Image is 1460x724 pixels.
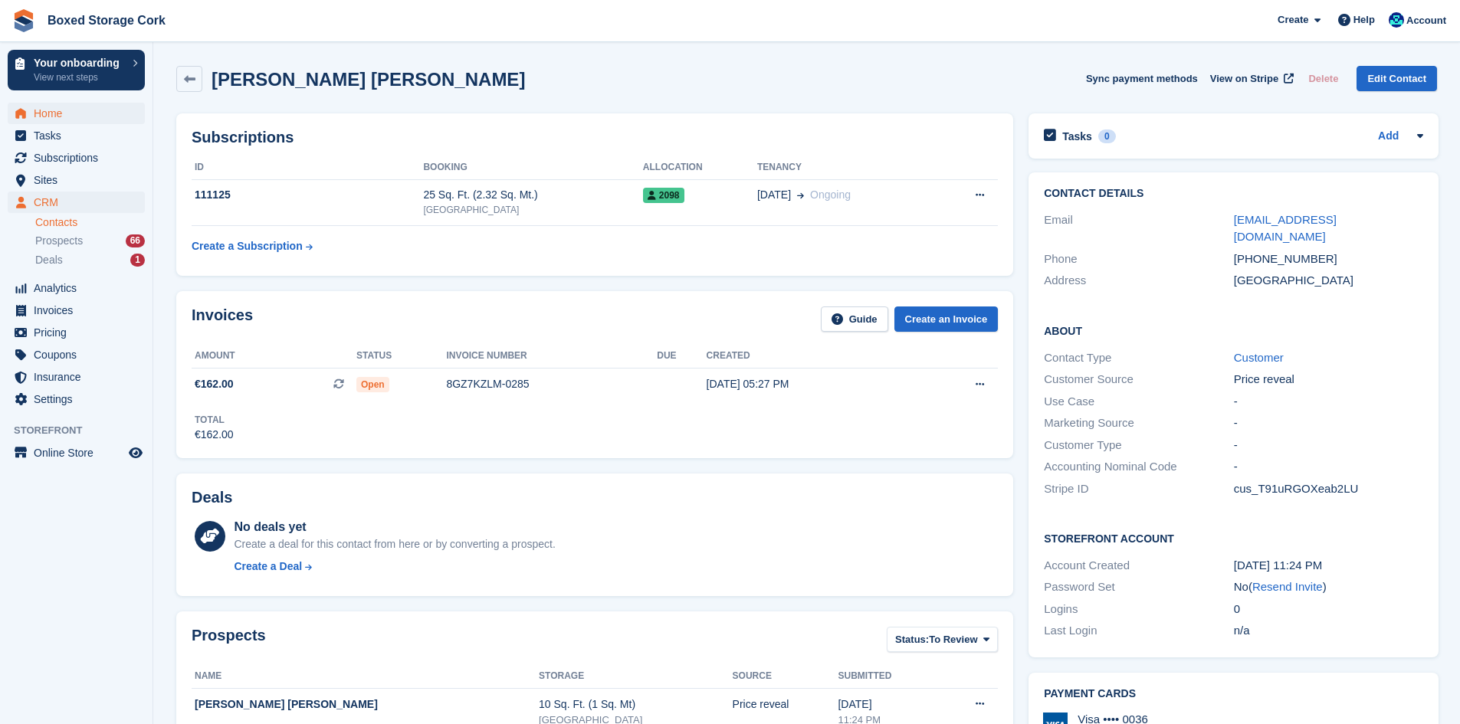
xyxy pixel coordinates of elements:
a: menu [8,322,145,343]
div: - [1234,414,1423,432]
span: Sites [34,169,126,191]
a: menu [8,442,145,464]
div: 111125 [192,187,423,203]
button: Sync payment methods [1086,66,1198,91]
a: Create a Deal [234,559,555,575]
span: Invoices [34,300,126,321]
span: Home [34,103,126,124]
div: Last Login [1044,622,1233,640]
th: Storage [539,664,733,689]
h2: Payment cards [1044,688,1423,700]
th: ID [192,156,423,180]
span: Settings [34,388,126,410]
div: n/a [1234,622,1423,640]
a: Guide [821,306,888,332]
h2: About [1044,323,1423,338]
h2: Prospects [192,627,266,655]
div: Create a deal for this contact from here or by converting a prospect. [234,536,555,552]
a: Customer [1234,351,1284,364]
p: Your onboarding [34,57,125,68]
div: Email [1044,211,1233,246]
span: Prospects [35,234,83,248]
div: No deals yet [234,518,555,536]
span: Analytics [34,277,126,299]
h2: Storefront Account [1044,530,1423,545]
div: [PHONE_NUMBER] [1234,251,1423,268]
div: 0 [1234,601,1423,618]
th: Invoice number [446,344,657,369]
span: To Review [929,632,977,647]
a: menu [8,125,145,146]
div: Account Created [1044,557,1233,575]
span: Tasks [34,125,126,146]
div: Contact Type [1044,349,1233,367]
th: Name [192,664,539,689]
div: 8GZ7KZLM-0285 [446,376,657,392]
span: [DATE] [757,187,791,203]
a: menu [8,344,145,365]
span: ( ) [1248,580,1327,593]
a: Deals 1 [35,252,145,268]
th: Booking [423,156,642,180]
span: Insurance [34,366,126,388]
div: Customer Type [1044,437,1233,454]
h2: Invoices [192,306,253,332]
th: Due [657,344,706,369]
button: Status: To Review [887,627,998,652]
a: menu [8,169,145,191]
div: Address [1044,272,1233,290]
h2: [PERSON_NAME] [PERSON_NAME] [212,69,525,90]
span: Storefront [14,423,153,438]
a: Add [1378,128,1399,146]
span: Pricing [34,322,126,343]
a: menu [8,277,145,299]
th: Created [707,344,917,369]
h2: Tasks [1062,129,1092,143]
th: Tenancy [757,156,937,180]
span: Online Store [34,442,126,464]
div: [DATE] [838,696,938,713]
th: Submitted [838,664,938,689]
span: Help [1353,12,1375,28]
div: [PERSON_NAME] [PERSON_NAME] [195,696,539,713]
a: Edit Contact [1357,66,1437,91]
span: Status: [895,632,929,647]
h2: Deals [192,489,232,506]
a: menu [8,388,145,410]
a: menu [8,192,145,213]
th: Status [356,344,446,369]
div: Total [195,413,234,427]
a: menu [8,366,145,388]
a: Your onboarding View next steps [8,50,145,90]
div: 0 [1098,129,1116,143]
img: stora-icon-8386f47178a22dfd0bd8f6a31ec36ba5ce8667c1dd55bd0f319d3a0aa187defe.svg [12,9,35,32]
div: Password Set [1044,578,1233,596]
div: Marketing Source [1044,414,1233,432]
span: Account [1406,13,1446,28]
div: 10 Sq. Ft. (1 Sq. Mt) [539,696,733,713]
span: Deals [35,253,63,267]
span: CRM [34,192,126,213]
img: Vincent [1389,12,1404,28]
p: View next steps [34,70,125,84]
div: Price reveal [1234,371,1423,388]
a: menu [8,103,145,124]
a: Boxed Storage Cork [41,8,172,33]
div: - [1234,393,1423,411]
button: Delete [1302,66,1344,91]
div: 25 Sq. Ft. (2.32 Sq. Mt.) [423,187,642,203]
a: Create an Invoice [894,306,999,332]
h2: Contact Details [1044,188,1423,200]
div: [GEOGRAPHIC_DATA] [423,203,642,217]
a: [EMAIL_ADDRESS][DOMAIN_NAME] [1234,213,1337,244]
span: €162.00 [195,376,234,392]
th: Amount [192,344,356,369]
div: - [1234,437,1423,454]
th: Allocation [643,156,757,180]
div: 1 [130,254,145,267]
a: Create a Subscription [192,232,313,260]
span: View on Stripe [1210,71,1278,87]
span: Create [1278,12,1308,28]
div: Create a Deal [234,559,302,575]
div: Customer Source [1044,371,1233,388]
